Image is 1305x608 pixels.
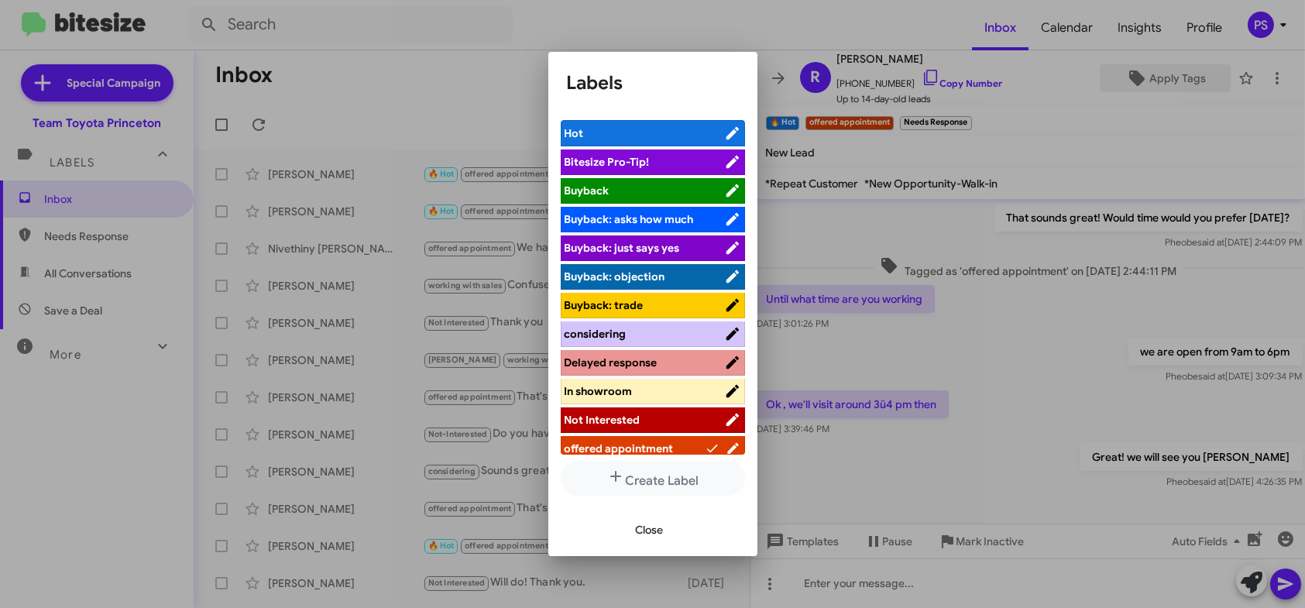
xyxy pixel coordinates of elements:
[561,461,745,496] button: Create Label
[565,413,640,427] span: Not Interested
[565,441,674,455] span: offered appointment
[567,70,739,95] h1: Labels
[565,241,680,255] span: Buyback: just says yes
[565,212,694,226] span: Buyback: asks how much
[565,327,627,341] span: considering
[565,126,584,140] span: Hot
[636,516,664,544] span: Close
[565,155,650,169] span: Bitesize Pro-Tip!
[565,270,665,283] span: Buyback: objection
[565,356,658,369] span: Delayed response
[565,298,644,312] span: Buyback: trade
[623,516,676,544] button: Close
[565,384,633,398] span: In showroom
[565,184,610,198] span: Buyback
